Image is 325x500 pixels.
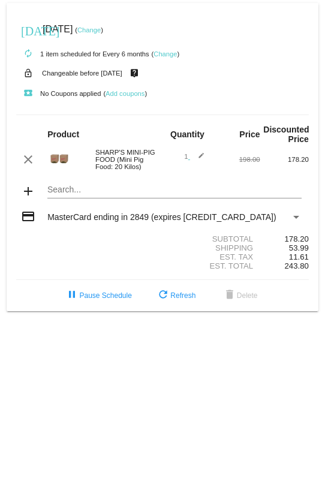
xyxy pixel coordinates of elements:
mat-icon: pause [65,288,79,303]
mat-icon: [DATE] [21,23,35,37]
div: Est. Tax [162,252,260,261]
mat-icon: credit_card [21,209,35,224]
img: bulk_40lb_new_2048x.jpg [47,147,71,171]
small: No Coupons applied [16,90,101,97]
strong: Discounted Price [263,125,309,144]
span: MasterCard ending in 2849 (expires [CREDIT_CARD_DATA]) [47,212,276,222]
small: ( ) [75,26,103,34]
mat-icon: local_play [21,86,35,101]
mat-icon: refresh [156,288,170,303]
small: 1 item scheduled for Every 6 months [16,50,149,58]
strong: Quantity [170,129,204,139]
mat-icon: lock_open [21,65,35,81]
small: ( ) [152,50,180,58]
mat-icon: autorenew [21,47,35,61]
span: 53.99 [289,243,309,252]
a: Add coupons [106,90,145,97]
button: Delete [213,285,267,306]
div: SHARP'S MINI-PIG FOOD (Mini Pig Food: 20 Kilos) [89,149,162,170]
div: Subtotal [162,234,260,243]
span: 11.61 [289,252,309,261]
mat-icon: edit [190,152,204,167]
span: Refresh [156,291,195,300]
button: Refresh [146,285,205,306]
mat-icon: delete [222,288,237,303]
div: 178.20 [260,156,309,163]
mat-select: Payment Method [47,212,302,222]
span: 1 [184,153,204,160]
input: Search... [47,185,302,195]
div: 178.20 [260,234,309,243]
mat-icon: live_help [127,65,142,81]
div: 198.00 [211,156,260,163]
span: Delete [222,291,258,300]
small: ( ) [103,90,147,97]
strong: Product [47,129,79,139]
mat-icon: clear [21,152,35,167]
a: Change [77,26,101,34]
div: Shipping [162,243,260,252]
small: Changeable before [DATE] [42,70,122,77]
a: Change [154,50,177,58]
mat-icon: add [21,184,35,198]
strong: Price [239,129,260,139]
button: Pause Schedule [55,285,141,306]
div: Est. Total [162,261,260,270]
span: Pause Schedule [65,291,131,300]
span: 243.80 [285,261,309,270]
